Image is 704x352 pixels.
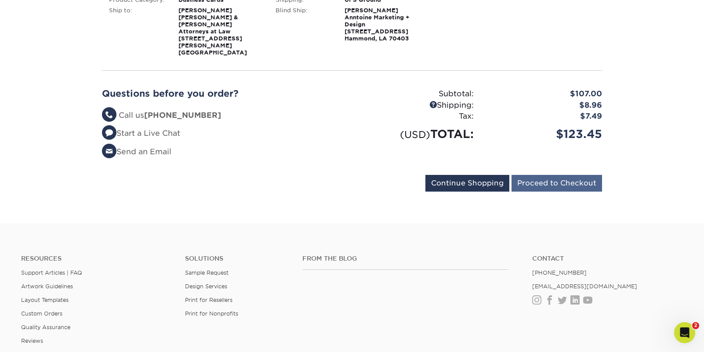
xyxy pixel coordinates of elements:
div: Subtotal: [352,88,480,100]
a: Design Services [185,283,227,290]
a: [PHONE_NUMBER] [532,269,587,276]
div: Blind Ship: [269,7,338,42]
h4: Solutions [185,255,289,262]
a: Start a Live Chat [102,129,180,138]
a: Sample Request [185,269,229,276]
span: 2 [692,322,699,329]
input: Continue Shopping [425,175,509,192]
input: Proceed to Checkout [512,175,602,192]
a: Contact [532,255,683,262]
a: Send an Email [102,147,171,156]
strong: [PHONE_NUMBER] [144,111,221,120]
div: Ship to: [102,7,172,56]
a: Support Articles | FAQ [21,269,82,276]
iframe: Intercom live chat [674,322,695,343]
div: $123.45 [480,126,609,142]
div: Tax: [352,111,480,122]
h4: Resources [21,255,172,262]
small: (USD) [400,129,430,140]
h2: Questions before you order? [102,88,345,99]
div: TOTAL: [352,126,480,142]
iframe: Google Customer Reviews [2,325,75,349]
a: Artwork Guidelines [21,283,73,290]
a: Layout Templates [21,297,69,303]
div: $7.49 [480,111,609,122]
a: Print for Resellers [185,297,232,303]
a: Print for Nonprofits [185,310,238,317]
h4: From the Blog [302,255,508,262]
strong: [PERSON_NAME] Anntoine Marketing + Design [STREET_ADDRESS] Hammond, LA 70403 [345,7,410,42]
a: Quality Assurance [21,324,70,330]
a: [EMAIL_ADDRESS][DOMAIN_NAME] [532,283,637,290]
div: $8.96 [480,100,609,111]
strong: [PERSON_NAME] [PERSON_NAME] & [PERSON_NAME] Attorneys at Law [STREET_ADDRESS] [PERSON_NAME][GEOGR... [178,7,247,56]
li: Call us [102,110,345,121]
div: Shipping: [352,100,480,111]
a: Custom Orders [21,310,62,317]
div: $107.00 [480,88,609,100]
